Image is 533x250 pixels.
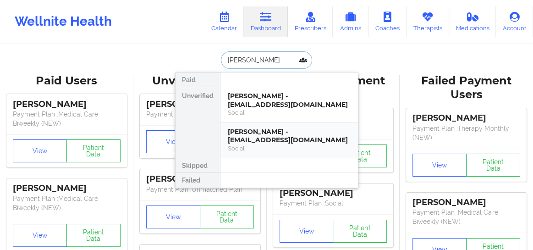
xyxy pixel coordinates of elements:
div: [PERSON_NAME] [146,174,254,184]
div: [PERSON_NAME] [280,188,387,199]
div: Social [228,144,351,152]
button: View [280,220,334,243]
button: View [13,139,67,162]
a: Coaches [368,6,407,37]
button: View [13,224,67,247]
p: Payment Plan : Unmatched Plan [146,110,254,119]
div: [PERSON_NAME] [13,99,121,110]
div: Unverified [176,87,220,158]
div: [PERSON_NAME] [412,197,520,208]
div: Failed Payment Users [406,74,527,102]
div: Paid Users [6,74,127,88]
p: Payment Plan : Medical Care Biweekly (NEW) [13,194,121,212]
button: View [146,130,200,153]
div: Unverified Users [140,74,260,88]
button: View [146,206,200,228]
a: Dashboard [244,6,288,37]
div: Social [228,109,351,117]
p: Payment Plan : Medical Care Biweekly (NEW) [13,110,121,128]
button: Patient Data [333,144,387,167]
button: View [412,154,467,177]
a: Therapists [407,6,449,37]
a: Medications [449,6,496,37]
div: [PERSON_NAME] [146,99,254,110]
button: Patient Data [66,139,121,162]
div: [PERSON_NAME] - [EMAIL_ADDRESS][DOMAIN_NAME] [228,92,351,109]
div: [PERSON_NAME] [13,183,121,194]
p: Payment Plan : Therapy Monthly (NEW) [412,124,520,142]
div: [PERSON_NAME] [412,113,520,123]
div: [PERSON_NAME] - [EMAIL_ADDRESS][DOMAIN_NAME] [228,128,351,144]
a: Account [496,6,533,37]
div: Failed [176,173,220,188]
div: Skipped [176,158,220,173]
p: Payment Plan : Medical Care Biweekly (NEW) [412,208,520,226]
div: Paid [176,72,220,87]
p: Payment Plan : Social [280,199,387,208]
a: Admins [333,6,368,37]
a: Calendar [204,6,244,37]
a: Prescribers [288,6,333,37]
button: Patient Data [200,206,254,228]
button: Patient Data [66,224,121,247]
button: Patient Data [466,154,520,177]
p: Payment Plan : Unmatched Plan [146,185,254,194]
button: Patient Data [333,220,387,243]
